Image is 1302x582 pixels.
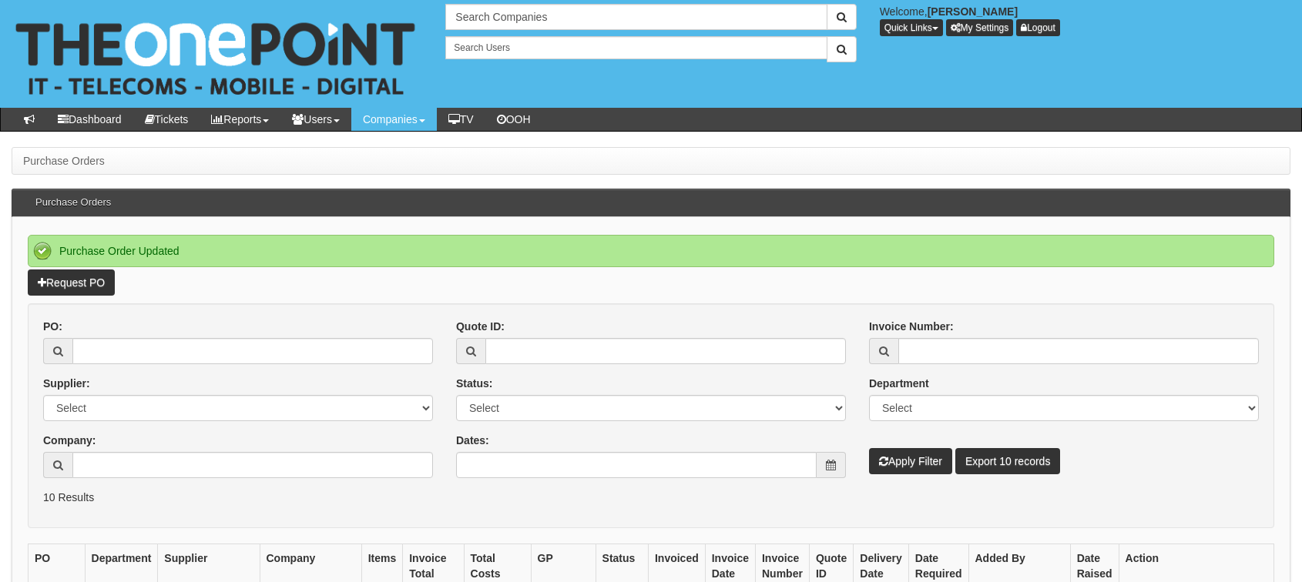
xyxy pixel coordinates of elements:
a: Request PO [28,269,115,296]
a: Users [280,108,351,131]
button: Apply Filter [869,448,952,474]
a: Logout [1016,19,1060,36]
b: [PERSON_NAME] [928,5,1018,18]
label: Company: [43,433,96,448]
h3: Purchase Orders [28,189,119,216]
div: Welcome, [868,4,1302,36]
label: Dates: [456,433,489,448]
a: OOH [485,108,542,131]
label: Status: [456,376,492,391]
p: 10 Results [43,490,1259,505]
a: Companies [351,108,437,131]
label: PO: [43,319,62,334]
a: Dashboard [46,108,133,131]
label: Invoice Number: [869,319,954,334]
a: TV [437,108,485,131]
div: Purchase Order Updated [28,235,1274,267]
label: Quote ID: [456,319,505,334]
li: Purchase Orders [23,153,105,169]
input: Search Companies [445,4,827,30]
input: Search Users [445,36,827,59]
a: Tickets [133,108,200,131]
label: Department [869,376,929,391]
a: Export 10 records [955,448,1061,474]
a: My Settings [946,19,1014,36]
a: Reports [200,108,280,131]
label: Supplier: [43,376,90,391]
button: Quick Links [880,19,943,36]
